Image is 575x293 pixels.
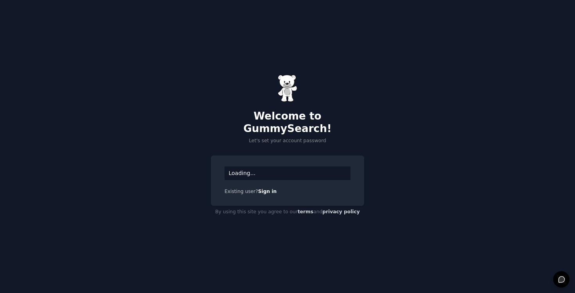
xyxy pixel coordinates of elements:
a: Sign in [258,189,277,194]
div: Loading... [225,166,350,180]
p: Let's set your account password [211,138,364,145]
a: terms [298,209,313,214]
div: By using this site you agree to our and [211,206,364,218]
img: Gummy Bear [278,75,297,102]
a: privacy policy [322,209,360,214]
span: Existing user? [225,189,258,194]
h2: Welcome to GummySearch! [211,110,364,135]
